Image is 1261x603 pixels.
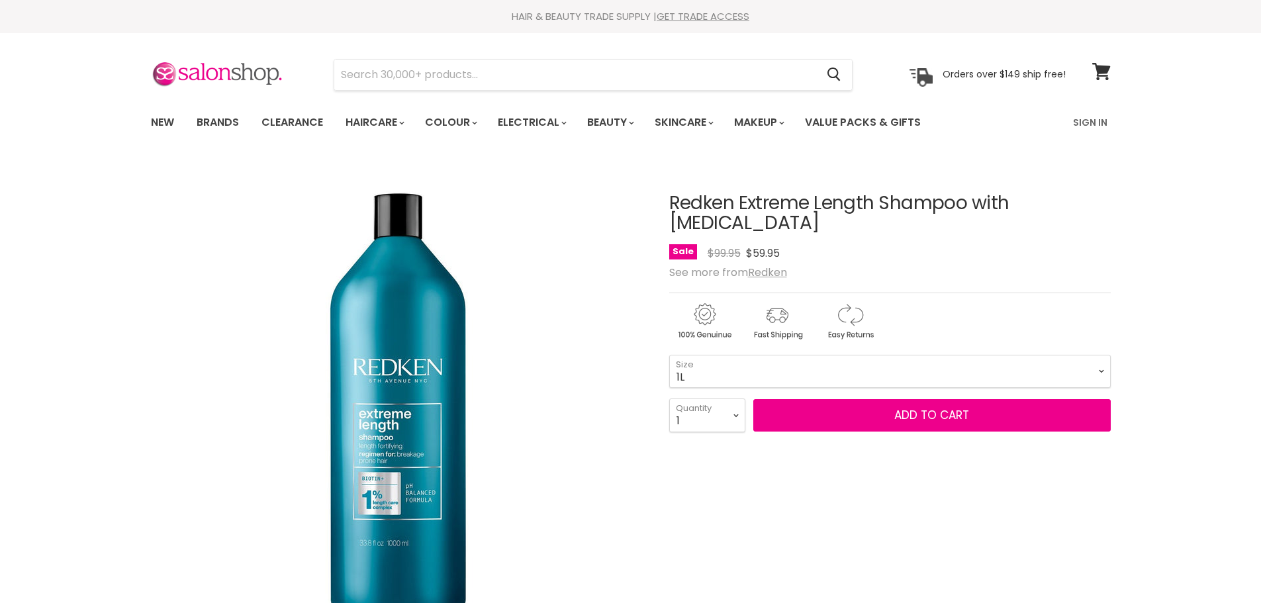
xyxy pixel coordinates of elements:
a: Redken [748,265,787,280]
span: $59.95 [746,246,780,261]
ul: Main menu [141,103,998,142]
a: Beauty [577,109,642,136]
div: HAIR & BEAUTY TRADE SUPPLY | [134,10,1127,23]
img: genuine.gif [669,301,739,342]
span: Sale [669,244,697,259]
button: Search [817,60,852,90]
img: shipping.gif [742,301,812,342]
a: Haircare [336,109,412,136]
a: Electrical [488,109,575,136]
input: Search [334,60,817,90]
a: GET TRADE ACCESS [657,9,749,23]
form: Product [334,59,853,91]
a: New [141,109,184,136]
nav: Main [134,103,1127,142]
img: returns.gif [815,301,885,342]
a: Skincare [645,109,722,136]
a: Value Packs & Gifts [795,109,931,136]
button: Add to cart [753,399,1111,432]
select: Quantity [669,398,745,432]
p: Orders over $149 ship free! [943,68,1066,80]
a: Colour [415,109,485,136]
a: Clearance [252,109,333,136]
h1: Redken Extreme Length Shampoo with [MEDICAL_DATA] [669,193,1111,234]
a: Brands [187,109,249,136]
span: $99.95 [708,246,741,261]
span: Add to cart [894,407,969,423]
a: Sign In [1065,109,1115,136]
span: See more from [669,265,787,280]
a: Makeup [724,109,792,136]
